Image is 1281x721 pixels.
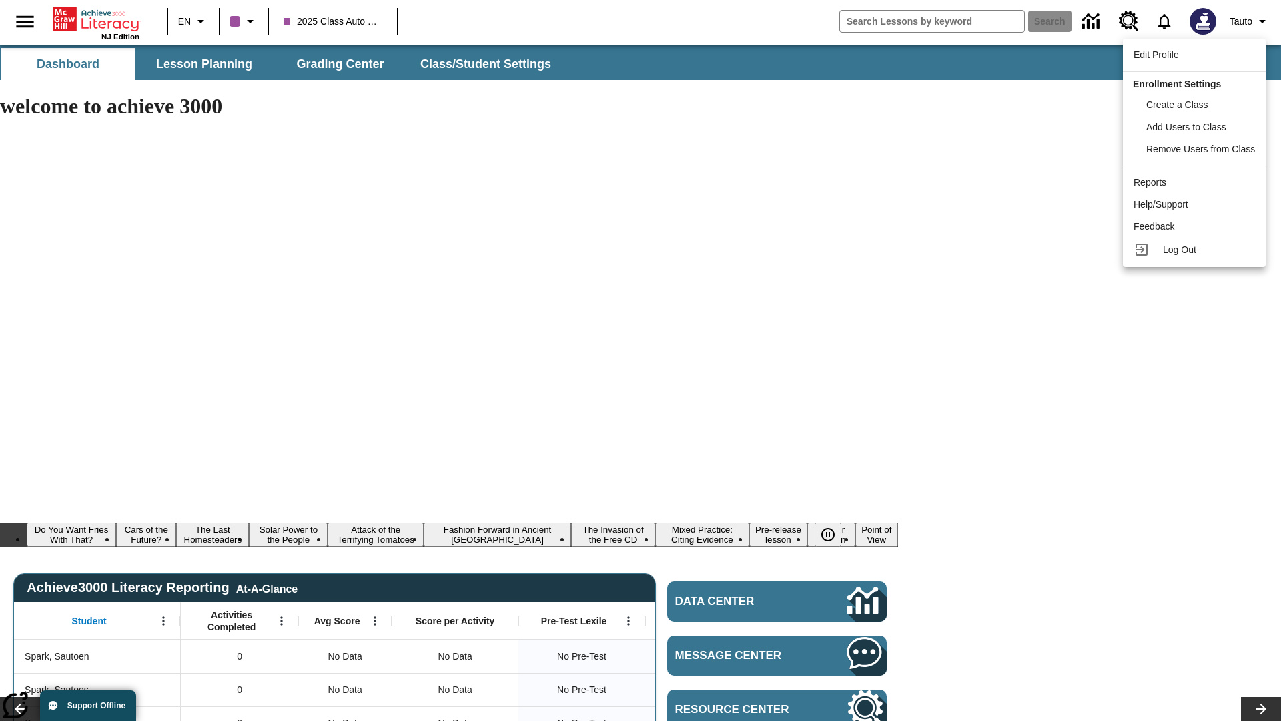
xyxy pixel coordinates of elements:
[1134,177,1166,188] span: Reports
[1134,49,1179,60] span: Edit Profile
[1133,79,1221,89] span: Enrollment Settings
[1134,199,1188,210] span: Help/Support
[1146,144,1255,154] span: Remove Users from Class
[1146,99,1208,110] span: Create a Class
[1163,244,1196,255] span: Log Out
[1134,221,1174,232] span: Feedback
[1146,122,1226,132] span: Add Users to Class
